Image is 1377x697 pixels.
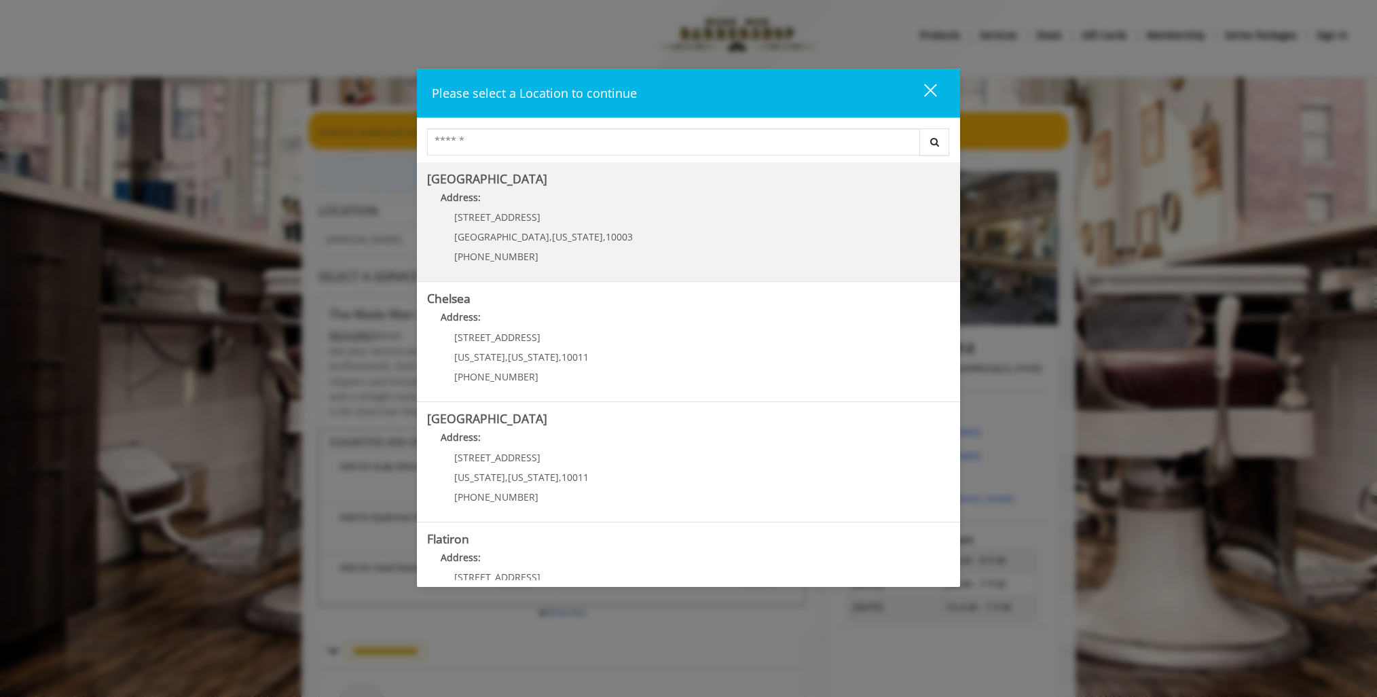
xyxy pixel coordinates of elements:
[427,128,950,162] div: Center Select
[427,171,547,187] b: [GEOGRAPHIC_DATA]
[454,230,549,243] span: [GEOGRAPHIC_DATA]
[899,79,945,107] button: close dialog
[427,410,547,427] b: [GEOGRAPHIC_DATA]
[552,230,603,243] span: [US_STATE]
[549,230,552,243] span: ,
[427,290,471,306] b: Chelsea
[562,351,589,363] span: 10011
[454,331,540,344] span: [STREET_ADDRESS]
[454,351,505,363] span: [US_STATE]
[441,191,481,204] b: Address:
[927,137,942,147] i: Search button
[562,471,589,484] span: 10011
[454,370,538,383] span: [PHONE_NUMBER]
[508,351,559,363] span: [US_STATE]
[454,490,538,503] span: [PHONE_NUMBER]
[441,310,481,323] b: Address:
[454,471,505,484] span: [US_STATE]
[908,83,936,103] div: close dialog
[603,230,606,243] span: ,
[454,571,540,584] span: [STREET_ADDRESS]
[559,471,562,484] span: ,
[427,531,469,547] b: Flatiron
[454,250,538,263] span: [PHONE_NUMBER]
[505,351,508,363] span: ,
[559,351,562,363] span: ,
[432,85,637,101] span: Please select a Location to continue
[441,551,481,564] b: Address:
[508,471,559,484] span: [US_STATE]
[454,211,540,224] span: [STREET_ADDRESS]
[454,451,540,464] span: [STREET_ADDRESS]
[606,230,633,243] span: 10003
[505,471,508,484] span: ,
[441,431,481,444] b: Address:
[427,128,920,156] input: Search Center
